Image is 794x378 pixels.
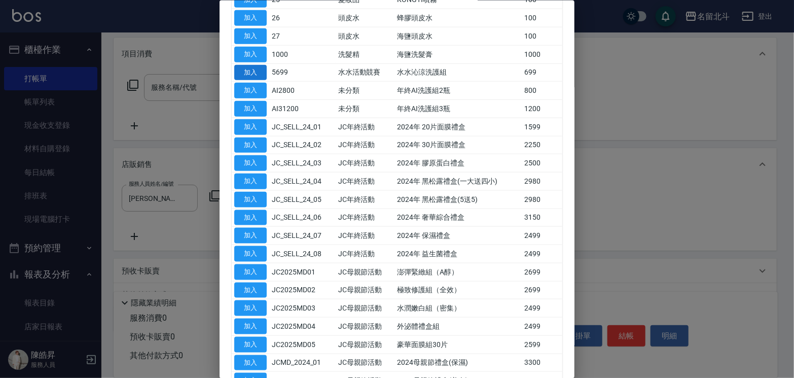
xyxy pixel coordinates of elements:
[269,209,336,227] td: JC_SELL_24_06
[522,45,562,63] td: 1000
[394,190,522,209] td: 2024年 黑松露禮盒(5送5)
[234,319,267,334] button: 加入
[336,335,395,354] td: JC母親節活動
[394,136,522,154] td: 2024年 30片面膜禮盒
[522,209,562,227] td: 3150
[336,245,395,263] td: JC年終活動
[336,317,395,335] td: JC母親節活動
[269,263,336,281] td: JC2025MD01
[336,45,395,63] td: 洗髮精
[234,191,267,207] button: 加入
[394,335,522,354] td: 豪華面膜組30片
[234,246,267,262] button: 加入
[269,226,336,245] td: JC_SELL_24_07
[336,81,395,99] td: 未分類
[394,27,522,45] td: 海鹽頭皮水
[522,172,562,190] td: 2980
[269,317,336,335] td: JC2025MD04
[269,45,336,63] td: 1000
[522,281,562,299] td: 2699
[234,155,267,171] button: 加入
[336,154,395,172] td: JC年終活動
[336,172,395,190] td: JC年終活動
[234,264,267,280] button: 加入
[234,46,267,62] button: 加入
[234,210,267,225] button: 加入
[336,226,395,245] td: JC年終活動
[522,63,562,82] td: 699
[269,172,336,190] td: JC_SELL_24_04
[394,63,522,82] td: 水水沁涼洗護組
[269,335,336,354] td: JC2025MD05
[394,99,522,118] td: 年終AI洗護組3瓶
[336,136,395,154] td: JC年終活動
[522,245,562,263] td: 2499
[394,45,522,63] td: 海鹽洗髮膏
[394,172,522,190] td: 2024年 黑松露禮盒(一大送四小)
[234,228,267,244] button: 加入
[336,63,395,82] td: 水水活動競賽
[269,354,336,372] td: JCMD_2024_01
[336,354,395,372] td: JC母親節活動
[269,136,336,154] td: JC_SELL_24_02
[269,281,336,299] td: JC2025MD02
[522,99,562,118] td: 1200
[234,101,267,117] button: 加入
[394,263,522,281] td: 澎彈緊緻組（A醇）
[522,81,562,99] td: 800
[336,209,395,227] td: JC年終活動
[394,226,522,245] td: 2024年 保濕禮盒
[269,99,336,118] td: AI31200
[234,28,267,44] button: 加入
[234,137,267,153] button: 加入
[234,282,267,298] button: 加入
[522,299,562,317] td: 2499
[394,81,522,99] td: 年終AI洗護組2瓶
[234,64,267,80] button: 加入
[336,299,395,317] td: JC母親節活動
[234,300,267,316] button: 加入
[522,136,562,154] td: 2250
[394,9,522,27] td: 蜂膠頭皮水
[269,27,336,45] td: 27
[394,317,522,335] td: 外泌體禮盒組
[336,99,395,118] td: 未分類
[234,83,267,98] button: 加入
[394,118,522,136] td: 2024年 20片面膜禮盒
[394,154,522,172] td: 2024年 膠原蛋白禮盒
[336,9,395,27] td: 頭皮水
[234,174,267,189] button: 加入
[394,281,522,299] td: 極致修護組（全效）
[522,354,562,372] td: 3300
[336,27,395,45] td: 頭皮水
[269,154,336,172] td: JC_SELL_24_03
[336,263,395,281] td: JC母親節活動
[234,355,267,370] button: 加入
[522,27,562,45] td: 100
[394,299,522,317] td: 水潤嫩白組（密集）
[234,336,267,352] button: 加入
[522,118,562,136] td: 1599
[269,118,336,136] td: JC_SELL_24_01
[394,245,522,263] td: 2024年 益生菌禮盒
[269,245,336,263] td: JC_SELL_24_08
[522,190,562,209] td: 2980
[269,9,336,27] td: 26
[394,354,522,372] td: 2024母親節禮盒(保濕)
[234,119,267,134] button: 加入
[269,190,336,209] td: JC_SELL_24_05
[522,317,562,335] td: 2499
[269,299,336,317] td: JC2025MD03
[336,190,395,209] td: JC年終活動
[522,335,562,354] td: 2599
[522,154,562,172] td: 2500
[336,118,395,136] td: JC年終活動
[522,9,562,27] td: 100
[522,263,562,281] td: 2699
[269,81,336,99] td: AI2800
[269,63,336,82] td: 5699
[522,226,562,245] td: 2499
[234,10,267,26] button: 加入
[336,281,395,299] td: JC母親節活動
[394,209,522,227] td: 2024年 奢華綜合禮盒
